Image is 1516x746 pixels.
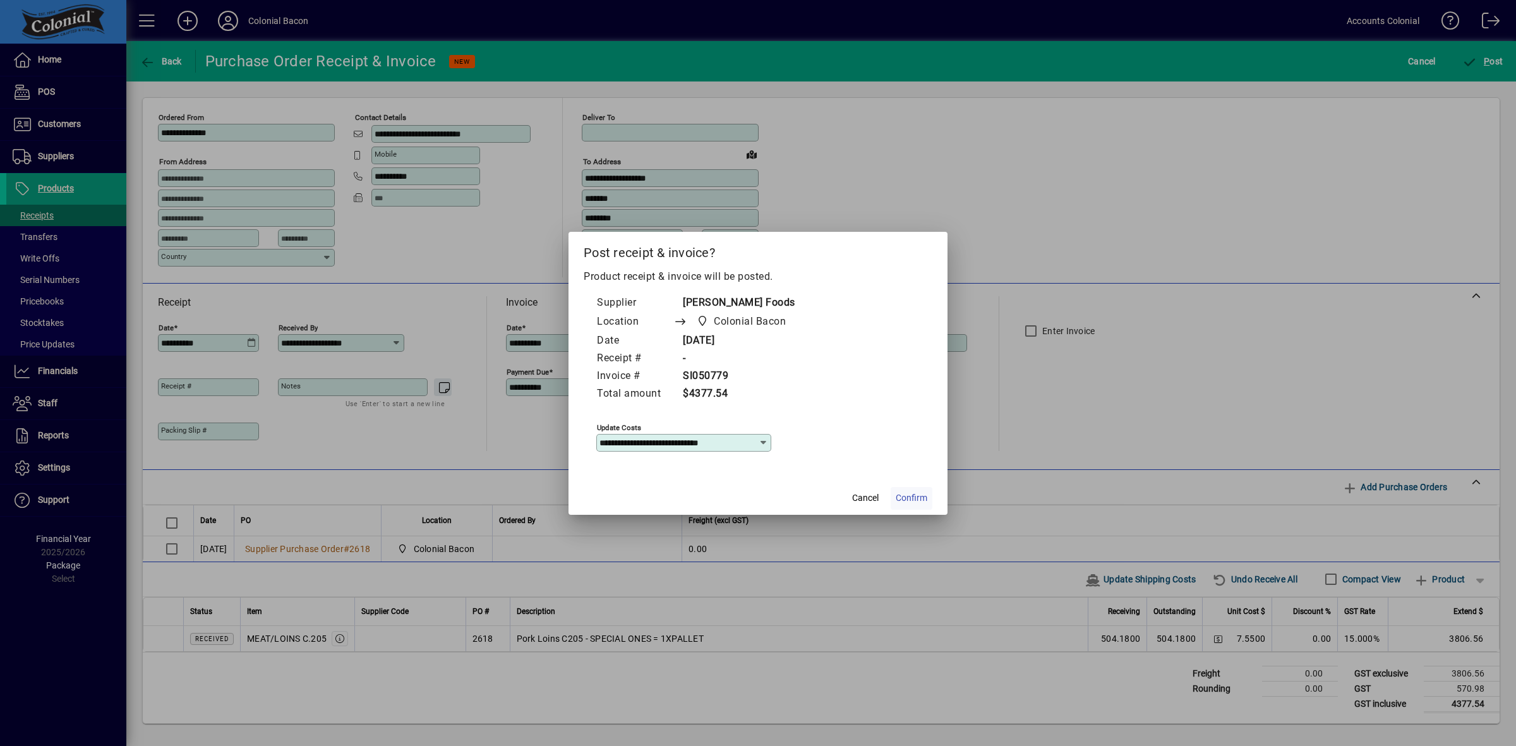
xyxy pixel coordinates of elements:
button: Confirm [891,487,932,510]
td: [PERSON_NAME] Foods [673,294,810,312]
td: SI050779 [673,368,810,385]
td: $4377.54 [673,385,810,403]
span: Cancel [852,491,879,505]
button: Cancel [845,487,886,510]
span: Confirm [896,491,927,505]
td: Supplier [596,294,673,312]
h2: Post receipt & invoice? [568,232,948,268]
mat-label: Update costs [597,423,641,431]
td: - [673,350,810,368]
p: Product receipt & invoice will be posted. [584,269,932,284]
span: Colonial Bacon [693,313,791,330]
td: [DATE] [673,332,810,350]
span: Colonial Bacon [714,314,786,329]
td: Date [596,332,673,350]
td: Total amount [596,385,673,403]
td: Invoice # [596,368,673,385]
td: Receipt # [596,350,673,368]
td: Location [596,312,673,332]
